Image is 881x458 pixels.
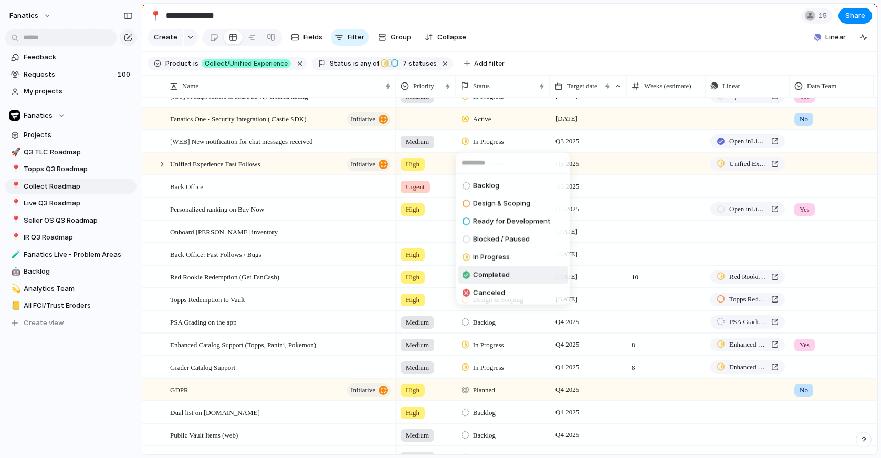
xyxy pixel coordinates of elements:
span: Canceled [473,288,505,298]
span: Blocked / Paused [473,234,530,245]
span: In Progress [473,252,510,263]
span: Completed [473,270,510,280]
span: Design & Scoping [473,199,530,209]
span: Backlog [473,181,499,191]
span: Ready for Development [473,216,551,227]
